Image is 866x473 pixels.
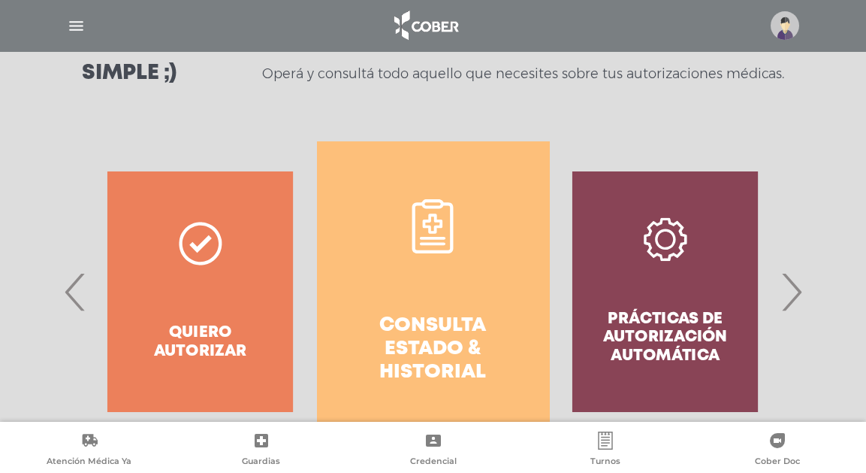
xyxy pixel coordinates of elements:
h4: Consulta estado & historial [344,314,522,385]
span: Atención Médica Ya [47,456,131,469]
a: Consulta estado & historial [317,141,549,442]
p: Operá y consultá todo aquello que necesites sobre tus autorizaciones médicas. [262,65,784,83]
h3: Simple ;) [82,63,177,84]
span: Next [777,251,806,332]
a: Cober Doc [691,432,863,470]
span: Credencial [410,456,457,469]
span: Turnos [590,456,620,469]
img: Cober_menu-lines-white.svg [67,17,86,35]
span: Cober Doc [755,456,800,469]
a: Credencial [347,432,519,470]
a: Guardias [175,432,347,470]
span: Previous [61,251,90,332]
a: Turnos [519,432,691,470]
a: Atención Médica Ya [3,432,175,470]
span: Guardias [242,456,280,469]
img: logo_cober_home-white.png [386,8,465,44]
img: profile-placeholder.svg [771,11,799,40]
